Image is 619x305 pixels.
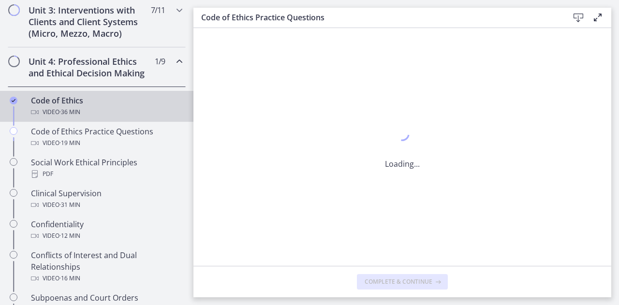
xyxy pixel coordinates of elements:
div: PDF [31,168,182,180]
div: Video [31,137,182,149]
p: Loading... [385,158,420,170]
span: 7 / 11 [151,4,165,16]
span: · 31 min [59,199,80,211]
span: 1 / 9 [155,56,165,67]
div: Confidentiality [31,218,182,242]
span: Complete & continue [365,278,432,286]
div: Video [31,230,182,242]
span: · 12 min [59,230,80,242]
h3: Code of Ethics Practice Questions [201,12,553,23]
h2: Unit 4: Professional Ethics and Ethical Decision Making [29,56,147,79]
button: Complete & continue [357,274,448,290]
span: · 36 min [59,106,80,118]
span: · 19 min [59,137,80,149]
div: Social Work Ethical Principles [31,157,182,180]
div: Video [31,273,182,284]
i: Completed [10,97,17,104]
div: Code of Ethics [31,95,182,118]
div: 1 [385,124,420,146]
h2: Unit 3: Interventions with Clients and Client Systems (Micro, Mezzo, Macro) [29,4,147,39]
div: Video [31,106,182,118]
div: Conflicts of Interest and Dual Relationships [31,249,182,284]
div: Video [31,199,182,211]
div: Clinical Supervision [31,188,182,211]
div: Code of Ethics Practice Questions [31,126,182,149]
span: · 16 min [59,273,80,284]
